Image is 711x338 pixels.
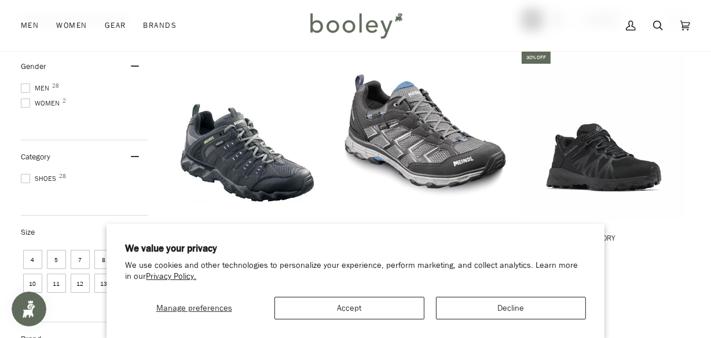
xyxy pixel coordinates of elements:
[105,20,126,31] span: Gear
[156,303,232,314] span: Manage preferences
[274,297,424,319] button: Accept
[305,9,406,42] img: Booley
[21,83,53,93] span: Men
[63,98,66,104] span: 2
[21,173,60,184] span: Shoes
[71,274,90,293] span: Size: 12
[163,50,331,275] a: Men's Respond GTX
[21,20,39,31] span: Men
[520,53,688,221] img: Columbia Men's Peakfreak II OutDry Black/Shark - Booley Galway
[21,151,50,162] span: Category
[21,227,35,238] span: Size
[125,242,586,255] h2: We value your privacy
[522,52,551,64] div: 30% off
[47,274,66,293] span: Size: 11
[94,274,113,293] span: Size: 13
[125,260,586,282] p: We use cookies and other technologies to personalize your experience, perform marketing, and coll...
[59,173,66,179] span: 28
[21,98,63,108] span: Women
[21,61,46,72] span: Gender
[163,53,331,221] img: Men's Respond GTX Anthracite / Lemon - Booley Galway
[12,292,46,326] iframe: Button to open loyalty program pop-up
[94,250,113,269] span: Size: 8
[56,20,87,31] span: Women
[52,83,59,89] span: 28
[143,20,177,31] span: Brands
[520,50,688,275] a: Men's Peakfreak II OutDry
[23,250,42,269] span: Size: 4
[23,274,42,293] span: Size: 10
[436,297,586,319] button: Decline
[146,271,196,282] a: Privacy Policy.
[125,297,263,319] button: Manage preferences
[342,53,510,221] img: Men's Activo GTX Anthrazit / Ozean - Booley Galway
[71,250,90,269] span: Size: 7
[47,250,66,269] span: Size: 5
[342,50,510,275] a: Men's Activo GTX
